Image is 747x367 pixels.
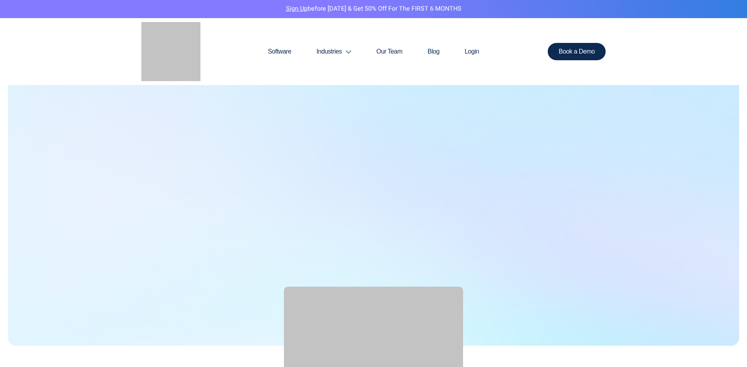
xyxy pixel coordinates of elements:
[304,33,364,70] a: Industries
[6,4,741,14] p: before [DATE] & Get 50% Off for the FIRST 6 MONTHS
[415,33,452,70] a: Blog
[548,43,606,60] a: Book a Demo
[559,48,595,55] span: Book a Demo
[255,33,304,70] a: Software
[452,33,492,70] a: Login
[364,33,415,70] a: Our Team
[286,4,308,13] a: Sign Up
